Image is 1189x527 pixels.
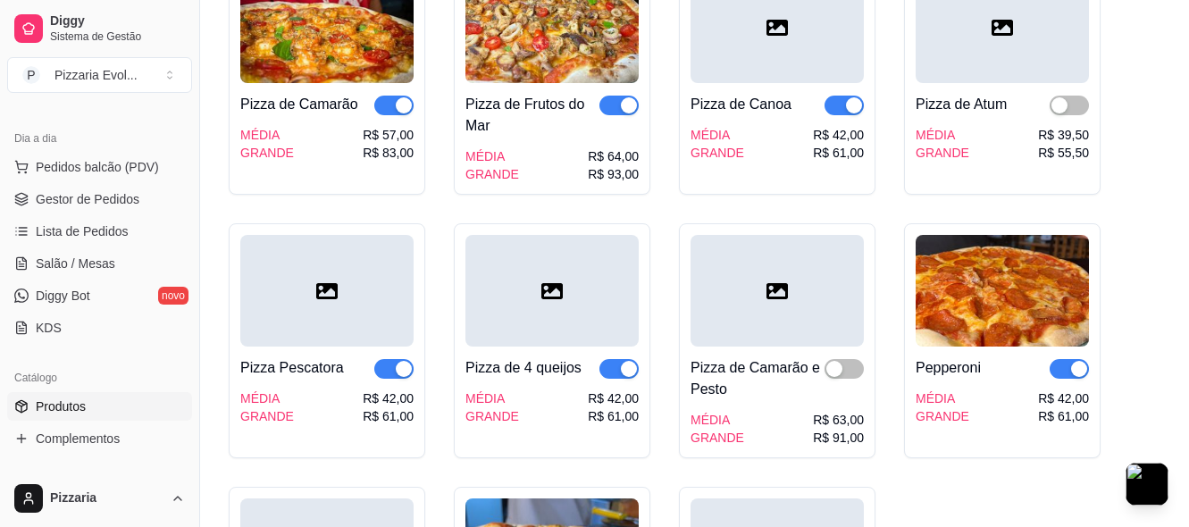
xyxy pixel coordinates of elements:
[363,389,414,407] div: R$ 42,00
[7,185,192,213] a: Gestor de Pedidos
[363,144,414,162] div: R$ 83,00
[240,357,344,379] div: Pizza Pescatora
[36,222,129,240] span: Lista de Pedidos
[54,66,138,84] div: Pizzaria Evol ...
[916,357,981,379] div: Pepperoni
[36,287,90,305] span: Diggy Bot
[916,126,969,144] div: MÉDIA
[7,249,192,278] a: Salão / Mesas
[240,94,358,115] div: Pizza de Camarão
[465,357,582,379] div: Pizza de 4 queijos
[7,281,192,310] a: Diggy Botnovo
[916,235,1089,347] img: product-image
[240,126,294,144] div: MÉDIA
[691,94,791,115] div: Pizza de Canoa
[240,389,294,407] div: MÉDIA
[50,490,163,506] span: Pizzaria
[588,165,639,183] div: R$ 93,00
[22,66,40,84] span: P
[691,126,744,144] div: MÉDIA
[1038,126,1089,144] div: R$ 39,50
[916,407,969,425] div: GRANDE
[813,411,864,429] div: R$ 63,00
[588,407,639,425] div: R$ 61,00
[36,255,115,272] span: Salão / Mesas
[7,153,192,181] button: Pedidos balcão (PDV)
[1038,389,1089,407] div: R$ 42,00
[36,397,86,415] span: Produtos
[813,144,864,162] div: R$ 61,00
[916,389,969,407] div: MÉDIA
[240,144,294,162] div: GRANDE
[1038,144,1089,162] div: R$ 55,50
[916,144,969,162] div: GRANDE
[240,407,294,425] div: GRANDE
[363,126,414,144] div: R$ 57,00
[36,190,139,208] span: Gestor de Pedidos
[1038,407,1089,425] div: R$ 61,00
[7,392,192,421] a: Produtos
[916,94,1007,115] div: Pizza de Atum
[813,126,864,144] div: R$ 42,00
[7,124,192,153] div: Dia a dia
[36,430,120,448] span: Complementos
[465,389,519,407] div: MÉDIA
[813,429,864,447] div: R$ 91,00
[588,389,639,407] div: R$ 42,00
[7,7,192,50] a: DiggySistema de Gestão
[363,407,414,425] div: R$ 61,00
[465,407,519,425] div: GRANDE
[7,364,192,392] div: Catálogo
[7,217,192,246] a: Lista de Pedidos
[691,411,744,429] div: MÉDIA
[691,144,744,162] div: GRANDE
[465,147,519,165] div: MÉDIA
[7,57,192,93] button: Select a team
[50,29,185,44] span: Sistema de Gestão
[36,319,62,337] span: KDS
[588,147,639,165] div: R$ 64,00
[50,13,185,29] span: Diggy
[691,357,825,400] div: Pizza de Camarão e Pesto
[7,477,192,520] button: Pizzaria
[36,158,159,176] span: Pedidos balcão (PDV)
[465,94,599,137] div: Pizza de Frutos do Mar
[7,314,192,342] a: KDS
[465,165,519,183] div: GRANDE
[691,429,744,447] div: GRANDE
[7,424,192,453] a: Complementos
